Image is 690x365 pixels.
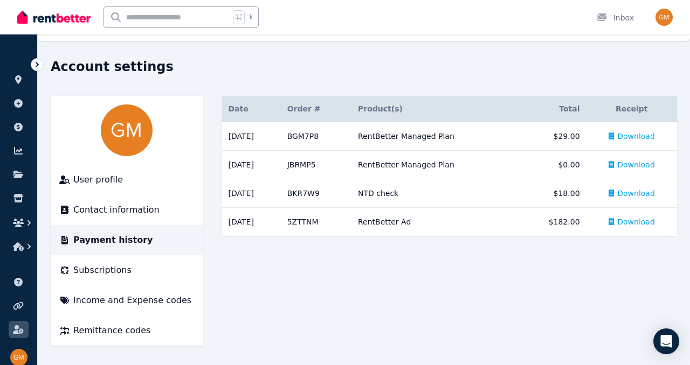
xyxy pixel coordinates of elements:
[519,208,586,236] td: $182.00
[59,203,194,216] a: Contact information
[617,159,655,170] span: Download
[655,9,673,26] img: Grace McLean
[519,96,586,122] th: Total
[358,188,512,199] div: NTD check
[59,324,194,337] a: Remittance codes
[281,122,351,151] td: BGM7P8
[59,294,194,307] a: Income and Expense codes
[358,159,512,170] div: RentBetter Managed Plan
[73,234,153,247] span: Payment history
[222,96,281,122] th: Date
[17,9,91,25] img: RentBetter
[653,328,679,354] div: Open Intercom Messenger
[519,151,586,179] td: $0.00
[358,216,512,227] div: RentBetter Ad
[59,264,194,277] a: Subscriptions
[51,58,174,75] h1: Account settings
[281,151,351,179] td: JBRMP5
[222,179,281,208] td: [DATE]
[281,179,351,208] td: BKR7W9
[617,188,655,199] span: Download
[519,122,586,151] td: $29.00
[73,264,132,277] span: Subscriptions
[519,179,586,208] td: $18.00
[586,96,677,122] th: Receipt
[617,216,655,227] span: Download
[596,12,634,23] div: Inbox
[222,122,281,151] td: [DATE]
[358,131,512,142] div: RentBetter Managed Plan
[73,294,191,307] span: Income and Expense codes
[281,208,351,236] td: 5ZTTNM
[351,96,519,122] th: Product(s)
[287,103,321,114] span: Order #
[73,173,123,186] span: User profile
[101,104,153,156] img: Grace McLean
[73,324,150,337] span: Remittance codes
[222,208,281,236] td: [DATE]
[59,173,194,186] a: User profile
[617,131,655,142] span: Download
[222,151,281,179] td: [DATE]
[59,234,194,247] a: Payment history
[73,203,160,216] span: Contact information
[249,13,253,22] span: k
